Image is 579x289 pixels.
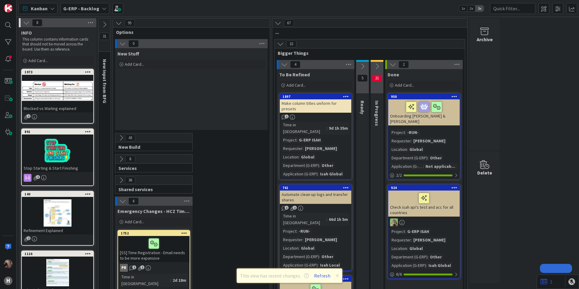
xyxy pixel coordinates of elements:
[4,4,12,12] img: Visit kanbanzone.com
[390,228,405,235] div: Project
[319,253,320,260] span: :
[282,253,319,260] div: Department (G-ERP)
[395,82,414,88] span: Add Card...
[21,30,32,36] span: INFO
[428,254,428,260] span: :
[118,231,190,236] div: 1752
[388,93,460,180] a: 950Onboarding [PERSON_NAME] & [PERSON_NAME]Project:-RUN-Requester:[PERSON_NAME]Location:GlobalDep...
[22,191,93,197] div: 140
[22,105,93,112] div: Blocked vs Waiting explained
[428,154,443,161] div: Other
[282,262,318,268] div: Application (G-ERP)
[280,185,351,204] div: 761Automate clean-up logs and transfer shares
[124,19,135,27] span: 95
[388,218,460,226] div: TT
[279,184,352,271] a: 761Automate clean-up logs and transfer sharesTime in [GEOGRAPHIC_DATA]:66d 1h 5mProject:-RUN-Requ...
[297,137,322,143] div: G-ERP ISAH
[293,206,297,210] span: 1
[125,177,135,184] span: 38
[391,186,460,190] div: 924
[412,138,447,144] div: [PERSON_NAME]
[427,262,452,269] div: Isah Global
[125,155,135,163] span: 8
[25,252,93,256] div: 1126
[388,271,460,278] div: 6/6
[282,154,299,160] div: Location
[467,5,475,12] span: 2x
[22,227,93,234] div: Refinement Explained
[118,231,190,262] div: 1752[SS] Time Registration - Email needs to be more expansive
[22,69,93,112] div: 1973Blocked vs Waiting explained
[280,99,351,113] div: Make column titles uniform for presets
[372,75,382,82] span: 21
[390,254,428,260] div: Department (G-ERP)
[22,164,93,172] div: Stop Starting & Start Finishing
[118,236,190,262] div: [SS] Time Registration - Email needs to be more expansive
[279,71,310,78] span: To Be Refined
[31,5,48,12] span: Kanban
[299,245,316,251] div: Global
[282,245,299,251] div: Location
[280,185,351,191] div: 761
[320,162,335,169] div: Other
[406,129,420,136] div: -RUN-
[388,94,460,125] div: 950Onboarding [PERSON_NAME] & [PERSON_NAME]
[411,237,412,243] span: :
[541,278,552,285] a: 1
[128,198,139,205] span: 6
[408,146,424,153] div: Global
[141,265,144,269] span: 1
[459,5,467,12] span: 1x
[318,171,319,177] span: :
[297,228,312,234] div: -RUN-
[424,163,457,170] div: Not applicab...
[406,228,431,235] div: G-ERP ISAH
[303,236,339,243] div: [PERSON_NAME]
[282,121,326,135] div: Time in [GEOGRAPHIC_DATA]
[132,265,136,269] span: 2
[312,272,333,280] button: Refresh
[475,5,484,12] span: 3x
[299,154,316,160] div: Global
[102,59,108,103] span: New Input from BFG
[282,236,303,243] div: Requester
[388,184,460,279] a: 924Check isah api's test and acc for all countriesTTProject:G-ERP ISAHRequester:[PERSON_NAME]Loca...
[171,277,188,284] div: 2d 18m
[390,138,411,144] div: Requester
[282,145,303,152] div: Requester
[120,274,170,287] div: Time in [GEOGRAPHIC_DATA]
[390,129,405,136] div: Project
[390,163,423,170] div: Application (G-ERP)
[120,264,128,272] div: PR
[303,236,303,243] span: :
[280,94,351,99] div: 1897
[284,19,294,27] span: 67
[396,271,402,277] span: 6 / 6
[283,186,351,190] div: 761
[412,237,447,243] div: [PERSON_NAME]
[99,33,110,40] span: 31
[359,101,366,114] span: Ready
[25,70,93,74] div: 1973
[388,191,460,217] div: Check isah api's test and acc for all countries
[63,5,99,12] b: G-ERP - Backlog
[423,163,424,170] span: :
[22,37,93,52] p: This column contains information cards that should not be moved across the board. Use them as ref...
[285,115,289,118] span: 1
[428,254,443,260] div: Other
[303,145,339,152] div: [PERSON_NAME]
[118,165,185,171] span: Services
[121,231,190,235] div: 1752
[117,208,190,214] span: Emergency Changes - HCZ Time Registration
[278,50,457,56] span: Bigger Things
[22,191,93,234] div: 140Refinement Explained
[25,192,93,196] div: 140
[426,262,427,269] span: :
[490,3,535,14] input: Quick Filter...
[118,264,190,272] div: PR
[477,36,493,43] div: Archive
[22,251,93,257] div: 1126
[407,245,408,252] span: :
[275,29,460,35] span: ...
